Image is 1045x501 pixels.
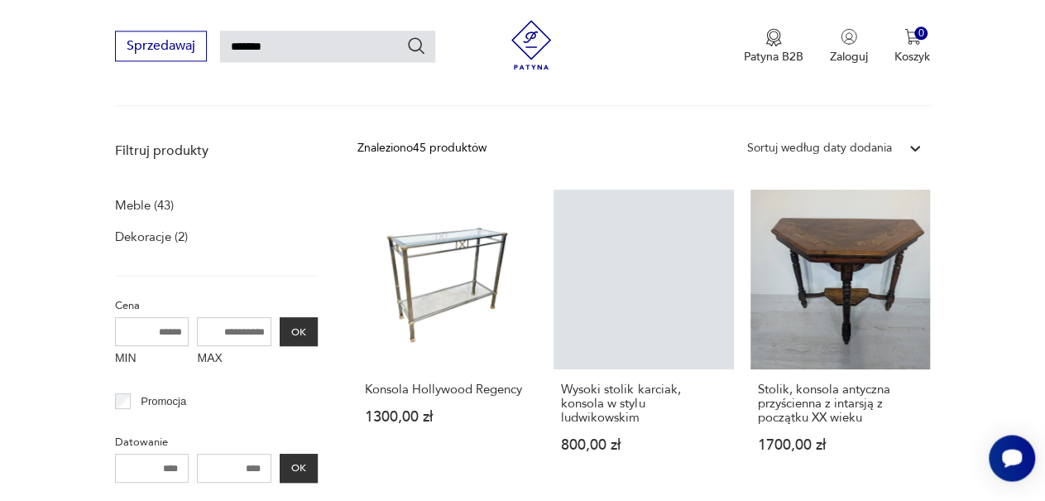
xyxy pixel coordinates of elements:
a: Konsola Hollywood RegencyKonsola Hollywood Regency1300,00 zł [357,190,537,484]
p: 1300,00 zł [365,410,530,424]
p: Datowanie [115,433,318,451]
p: 1700,00 zł [758,438,923,452]
h3: Wysoki stolik karciak, konsola w stylu ludwikowskim [561,383,726,425]
button: OK [280,317,318,346]
img: Ikonka użytkownika [841,28,857,45]
button: Szukaj [406,36,426,55]
img: Ikona koszyka [904,28,921,45]
p: Zaloguj [830,49,868,65]
button: 0Koszyk [894,28,930,65]
button: Sprzedawaj [115,31,207,61]
p: 800,00 zł [561,438,726,452]
label: MIN [115,346,189,373]
iframe: Smartsupp widget button [989,435,1035,481]
button: Zaloguj [830,28,868,65]
div: Znaleziono 45 produktów [357,139,487,157]
button: OK [280,454,318,483]
h3: Stolik, konsola antyczna przyścienna z intarsją z początku XX wieku [758,383,923,425]
a: Dekoracje (2) [115,225,188,248]
a: Meble (43) [115,194,174,217]
label: MAX [197,346,271,373]
div: 0 [914,26,928,41]
p: Promocja [141,393,186,411]
h3: Konsola Hollywood Regency [365,383,530,397]
p: Patyna B2B [744,49,803,65]
div: Sortuj według daty dodania [747,139,892,157]
a: Stolik, konsola antyczna przyścienna z intarsją z początku XX wiekuStolik, konsola antyczna przyś... [750,190,930,484]
button: Patyna B2B [744,28,803,65]
a: Wysoki stolik karciak, konsola w stylu ludwikowskimWysoki stolik karciak, konsola w stylu ludwiko... [554,190,733,484]
img: Patyna - sklep z meblami i dekoracjami vintage [506,20,556,70]
img: Ikona medalu [765,28,782,46]
p: Filtruj produkty [115,142,318,160]
a: Sprzedawaj [115,41,207,53]
p: Cena [115,296,318,315]
a: Ikona medaluPatyna B2B [744,28,803,65]
p: Koszyk [894,49,930,65]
